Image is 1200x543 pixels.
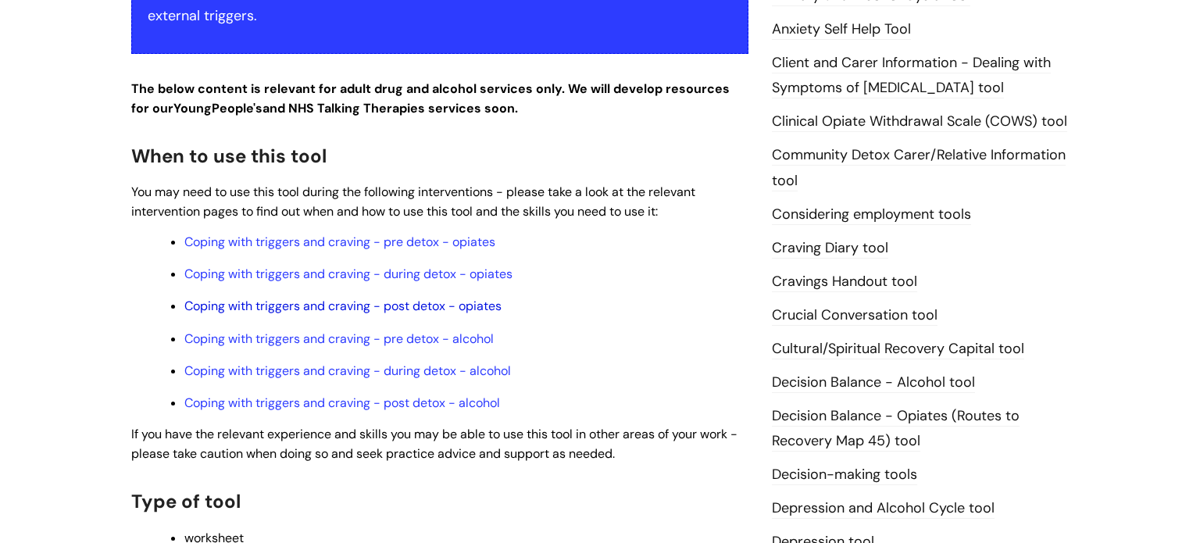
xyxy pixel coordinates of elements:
[212,100,262,116] strong: People's
[772,20,911,40] a: Anxiety Self Help Tool
[772,145,1066,191] a: Community Detox Carer/Relative Information tool
[184,395,500,411] a: Coping with triggers and craving - post detox - alcohol
[772,205,971,225] a: Considering employment tools
[772,305,937,326] a: Crucial Conversation tool
[131,489,241,513] span: Type of tool
[772,339,1024,359] a: Cultural/Spiritual Recovery Capital tool
[772,112,1067,132] a: Clinical Opiate Withdrawal Scale (COWS) tool
[772,406,1020,452] a: Decision Balance - Opiates (Routes to Recovery Map 45) tool
[184,363,511,379] a: Coping with triggers and craving - during detox - alcohol
[173,100,262,116] strong: Young
[772,272,917,292] a: Cravings Handout tool
[184,330,494,347] a: Coping with triggers and craving - pre detox - alcohol
[131,144,327,168] span: When to use this tool
[772,498,995,519] a: Depression and Alcohol Cycle tool
[772,465,917,485] a: Decision-making tools
[772,53,1051,98] a: Client and Carer Information - Dealing with Symptoms of [MEDICAL_DATA] tool
[184,234,495,250] a: Coping with triggers and craving - pre detox - opiates
[184,266,512,282] a: Coping with triggers and craving - during detox - opiates
[772,373,975,393] a: Decision Balance - Alcohol tool
[131,80,730,116] strong: The below content is relevant for adult drug and alcohol services only. We will develop resources...
[772,238,888,259] a: Craving Diary tool
[131,426,737,462] span: If you have the relevant experience and skills you may be able to use this tool in other areas of...
[184,298,502,314] a: Coping with triggers and craving - post detox - opiates
[131,184,695,220] span: You may need to use this tool during the following interventions - please take a look at the rele...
